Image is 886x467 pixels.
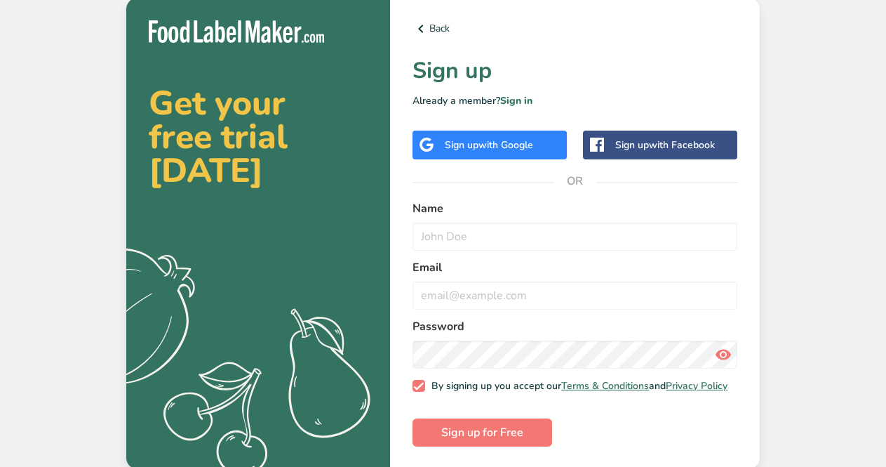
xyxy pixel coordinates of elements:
[412,318,737,335] label: Password
[412,54,737,88] h1: Sign up
[412,259,737,276] label: Email
[478,138,533,152] span: with Google
[412,282,737,310] input: email@example.com
[412,93,737,108] p: Already a member?
[412,20,737,37] a: Back
[500,94,532,107] a: Sign in
[425,380,728,393] span: By signing up you accept our and
[666,379,727,393] a: Privacy Policy
[445,138,533,152] div: Sign up
[412,223,737,251] input: John Doe
[554,160,596,202] span: OR
[441,424,523,441] span: Sign up for Free
[412,200,737,217] label: Name
[149,86,368,188] h2: Get your free trial [DATE]
[649,138,715,152] span: with Facebook
[149,20,324,44] img: Food Label Maker
[561,379,649,393] a: Terms & Conditions
[412,419,552,447] button: Sign up for Free
[615,138,715,152] div: Sign up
